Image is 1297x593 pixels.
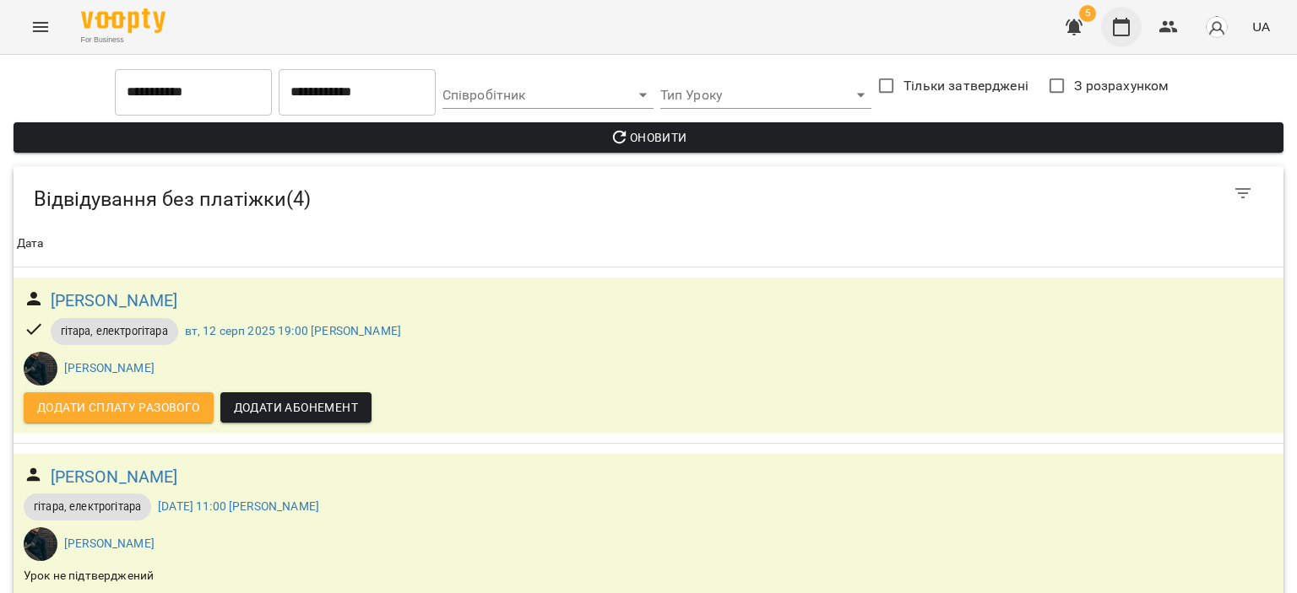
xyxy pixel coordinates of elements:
[14,122,1283,153] button: Оновити
[14,166,1283,220] div: Table Toolbar
[1252,18,1270,35] span: UA
[51,464,178,490] a: [PERSON_NAME]
[51,288,178,314] a: [PERSON_NAME]
[27,127,1270,148] span: Оновити
[34,186,767,213] h5: Відвідування без платіжки ( 4 )
[24,392,214,423] button: Додати сплату разового
[20,564,157,588] div: Урок не підтверджений
[17,234,44,254] div: Sort
[1245,11,1277,42] button: UA
[1074,76,1169,96] span: З розрахунком
[1223,173,1263,213] button: Фільтр
[1079,5,1096,22] span: 5
[17,234,1280,254] span: Дата
[64,361,155,375] a: [PERSON_NAME]
[24,527,57,561] img: Воробей Павло
[185,324,401,337] a: вт, 12 серп 2025 19:00 [PERSON_NAME]
[234,397,358,418] span: Додати Абонемент
[17,234,44,254] div: Дата
[81,8,166,33] img: Voopty Logo
[24,499,151,515] span: гітара, електрогітара
[37,397,200,418] span: Додати сплату разового
[20,7,61,47] button: Menu
[158,499,319,513] a: [DATE] 11:00 [PERSON_NAME]
[51,324,178,339] span: гітара, електрогітара
[220,392,372,423] button: Додати Абонемент
[1205,15,1229,39] img: avatar_s.png
[64,536,155,550] a: [PERSON_NAME]
[81,35,166,46] span: For Business
[904,76,1028,96] span: Тільки затверджені
[24,352,57,385] img: Воробей Павло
